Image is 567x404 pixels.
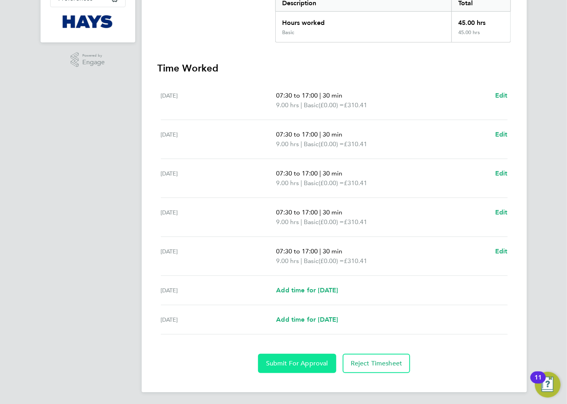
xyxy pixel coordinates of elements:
[344,257,367,265] span: £310.41
[63,15,113,28] img: hays-logo-retina.png
[534,377,542,388] div: 11
[276,247,318,255] span: 07:30 to 17:00
[495,169,508,177] span: Edit
[344,179,367,187] span: £310.41
[276,131,318,138] span: 07:30 to 17:00
[82,59,105,66] span: Engage
[276,12,452,29] div: Hours worked
[276,101,299,109] span: 9.00 hrs
[276,316,338,323] span: Add time for [DATE]
[161,169,276,188] div: [DATE]
[161,91,276,110] div: [DATE]
[304,256,319,266] span: Basic
[319,247,321,255] span: |
[276,92,318,99] span: 07:30 to 17:00
[276,179,299,187] span: 9.00 hrs
[495,91,508,100] a: Edit
[344,140,367,148] span: £310.41
[535,372,561,398] button: Open Resource Center, 11 new notifications
[323,208,342,216] span: 30 min
[319,257,344,265] span: (£0.00) =
[323,131,342,138] span: 30 min
[276,286,338,295] a: Add time for [DATE]
[323,169,342,177] span: 30 min
[82,52,105,59] span: Powered by
[276,218,299,226] span: 9.00 hrs
[451,12,510,29] div: 45.00 hrs
[451,29,510,42] div: 45.00 hrs
[319,208,321,216] span: |
[276,140,299,148] span: 9.00 hrs
[495,130,508,139] a: Edit
[276,286,338,294] span: Add time for [DATE]
[301,218,302,226] span: |
[276,208,318,216] span: 07:30 to 17:00
[344,101,367,109] span: £310.41
[344,218,367,226] span: £310.41
[351,359,402,367] span: Reject Timesheet
[161,130,276,149] div: [DATE]
[50,15,126,28] a: Go to home page
[71,52,105,67] a: Powered byEngage
[301,179,302,187] span: |
[319,169,321,177] span: |
[319,179,344,187] span: (£0.00) =
[495,208,508,217] a: Edit
[258,354,336,373] button: Submit For Approval
[304,139,319,149] span: Basic
[161,247,276,266] div: [DATE]
[304,178,319,188] span: Basic
[282,29,294,36] div: Basic
[343,354,411,373] button: Reject Timesheet
[304,217,319,227] span: Basic
[495,169,508,178] a: Edit
[495,131,508,138] span: Edit
[276,315,338,324] a: Add time for [DATE]
[319,218,344,226] span: (£0.00) =
[495,92,508,99] span: Edit
[495,247,508,256] a: Edit
[495,208,508,216] span: Edit
[319,140,344,148] span: (£0.00) =
[319,101,344,109] span: (£0.00) =
[266,359,328,367] span: Submit For Approval
[323,92,342,99] span: 30 min
[276,257,299,265] span: 9.00 hrs
[301,257,302,265] span: |
[301,101,302,109] span: |
[161,208,276,227] div: [DATE]
[161,286,276,295] div: [DATE]
[301,140,302,148] span: |
[495,247,508,255] span: Edit
[158,62,511,75] h3: Time Worked
[323,247,342,255] span: 30 min
[161,315,276,324] div: [DATE]
[276,169,318,177] span: 07:30 to 17:00
[319,92,321,99] span: |
[319,131,321,138] span: |
[304,100,319,110] span: Basic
